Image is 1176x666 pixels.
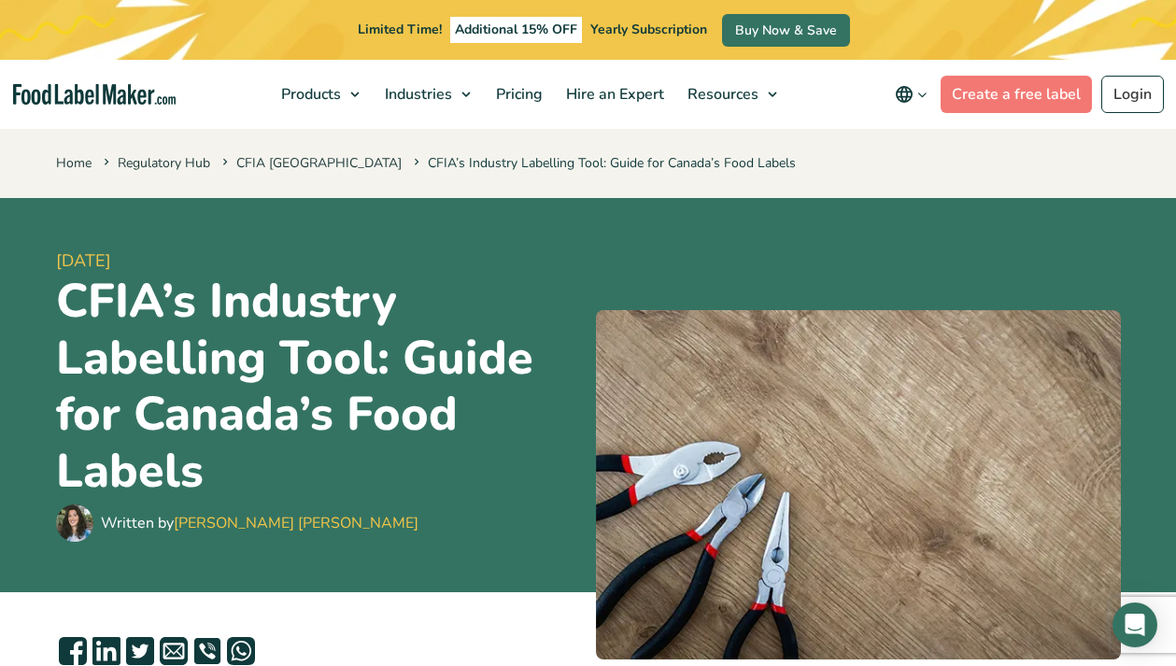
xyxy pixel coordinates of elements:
a: CFIA [GEOGRAPHIC_DATA] [236,154,402,172]
h1: CFIA’s Industry Labelling Tool: Guide for Canada’s Food Labels [56,274,581,500]
a: Industries [374,60,480,129]
a: Regulatory Hub [118,154,210,172]
a: Home [56,154,92,172]
a: Products [270,60,369,129]
a: Login [1101,76,1164,113]
img: Maria Abi Hanna - Food Label Maker [56,504,93,542]
a: Pricing [485,60,550,129]
div: Open Intercom Messenger [1112,602,1157,647]
a: Create a free label [941,76,1092,113]
a: Resources [676,60,786,129]
span: Limited Time! [358,21,442,38]
a: Hire an Expert [555,60,672,129]
div: Written by [101,512,418,534]
span: Pricing [490,84,545,105]
span: Yearly Subscription [590,21,707,38]
span: [DATE] [56,248,581,274]
span: Resources [682,84,760,105]
span: CFIA’s Industry Labelling Tool: Guide for Canada’s Food Labels [410,154,796,172]
a: [PERSON_NAME] [PERSON_NAME] [174,513,418,533]
span: Products [276,84,343,105]
a: Buy Now & Save [722,14,850,47]
span: Additional 15% OFF [450,17,582,43]
span: Hire an Expert [560,84,666,105]
span: Industries [379,84,454,105]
